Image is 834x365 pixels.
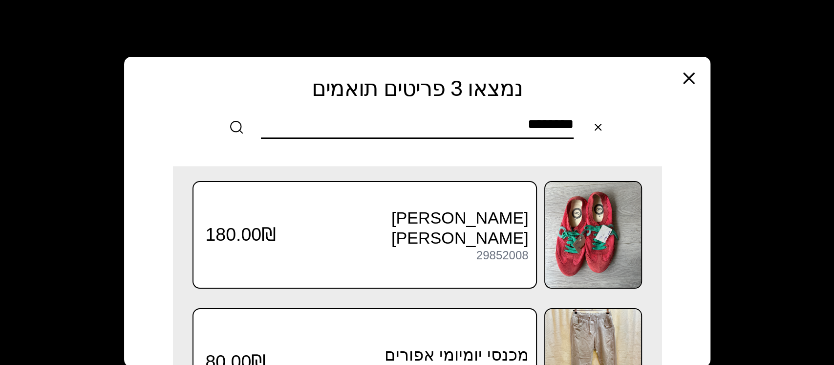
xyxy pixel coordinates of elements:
[545,182,641,288] img: ARO נעלי סניקרס
[276,208,528,248] h3: [PERSON_NAME] [PERSON_NAME]
[583,113,613,142] button: Clear search
[266,345,528,365] h3: מכנסי יומיומי אפורים
[146,76,689,101] h2: נמצאו 3 פריטים תואמים
[476,249,529,262] div: 29852008
[206,224,277,246] span: 180.00₪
